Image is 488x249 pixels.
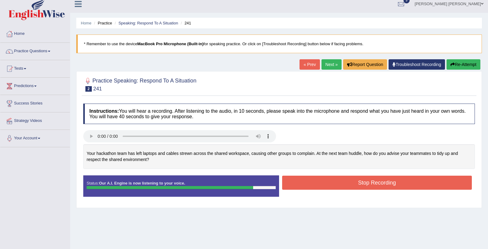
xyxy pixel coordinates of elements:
[137,42,203,46] b: MacBook Pro Microphone (Built-in)
[85,86,92,92] span: 2
[343,59,387,70] button: Report Question
[447,59,480,70] button: Re-Attempt
[81,21,91,25] a: Home
[0,60,70,75] a: Tests
[0,78,70,93] a: Predictions
[99,181,185,185] strong: Our A.I. Engine is now listening to your voice.
[83,175,279,197] div: Status:
[93,86,102,92] small: 241
[92,20,112,26] li: Practice
[300,59,320,70] a: « Prev
[0,95,70,110] a: Success Stories
[118,21,178,25] a: Speaking: Respond To A Situation
[321,59,342,70] a: Next »
[179,20,191,26] li: 241
[83,144,475,169] div: Your hackathon team has left laptops and cables strewn across the shared workspace, causing other...
[282,176,472,190] button: Stop Recording
[83,104,475,124] h4: You will hear a recording. After listening to the audio, in 10 seconds, please speak into the mic...
[89,108,119,114] b: Instructions:
[0,130,70,145] a: Your Account
[0,43,70,58] a: Practice Questions
[0,25,70,41] a: Home
[0,112,70,128] a: Strategy Videos
[389,59,445,70] a: Troubleshoot Recording
[83,76,196,92] h2: Practice Speaking: Respond To A Situation
[76,35,482,53] blockquote: * Remember to use the device for speaking practice. Or click on [Troubleshoot Recording] button b...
